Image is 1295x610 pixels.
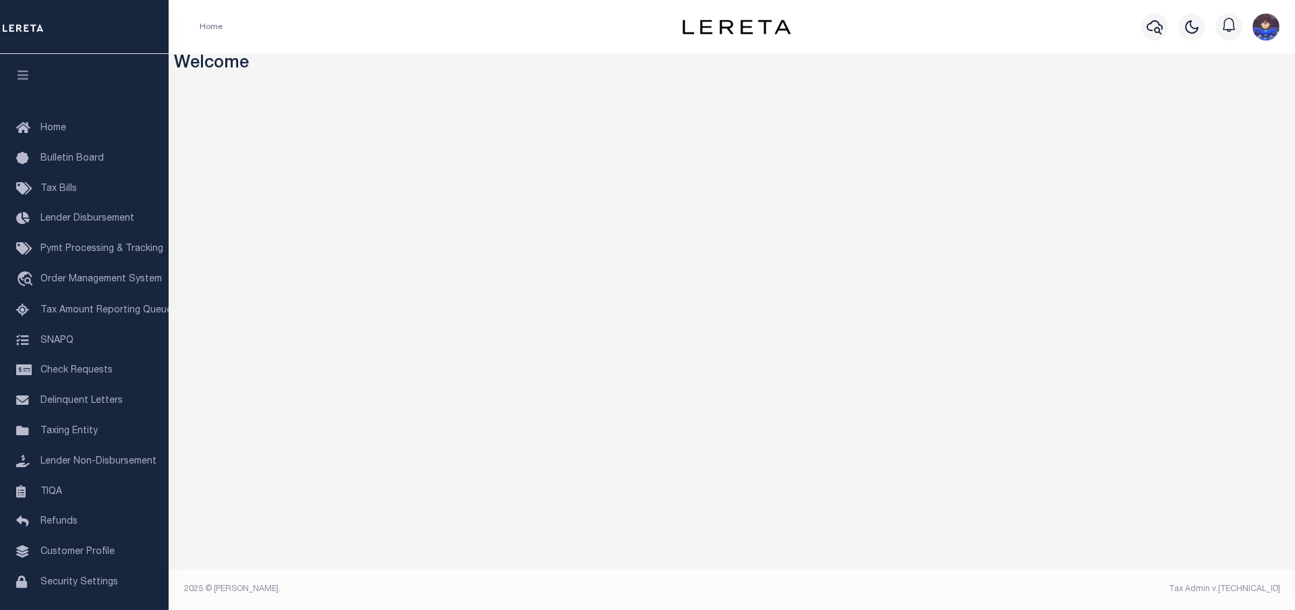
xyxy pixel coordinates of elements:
[40,426,98,436] span: Taxing Entity
[174,583,732,595] div: 2025 © [PERSON_NAME].
[40,366,113,375] span: Check Requests
[40,335,74,345] span: SNAPQ
[40,487,62,496] span: TIQA
[40,396,123,406] span: Delinquent Letters
[200,21,223,33] li: Home
[40,123,66,133] span: Home
[174,54,1290,75] h3: Welcome
[683,20,790,34] img: logo-dark.svg
[40,154,104,163] span: Bulletin Board
[40,578,118,587] span: Security Settings
[40,275,162,284] span: Order Management System
[40,457,156,466] span: Lender Non-Disbursement
[742,583,1280,595] div: Tax Admin v.[TECHNICAL_ID]
[16,271,38,289] i: travel_explore
[40,244,163,254] span: Pymt Processing & Tracking
[40,306,172,315] span: Tax Amount Reporting Queue
[40,214,134,223] span: Lender Disbursement
[40,517,78,526] span: Refunds
[40,547,115,557] span: Customer Profile
[40,184,77,194] span: Tax Bills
